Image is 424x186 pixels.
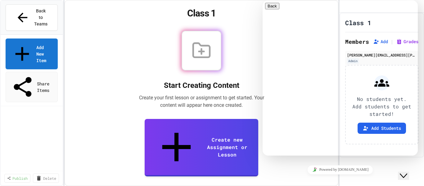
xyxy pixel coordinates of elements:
h1: Class 1 [72,8,331,19]
a: Add New Item [6,39,58,69]
a: Delete [33,174,59,183]
a: Publish [4,174,30,183]
a: Create new Assignment or Lesson [145,119,258,176]
a: Share Items [6,72,58,102]
iframe: chat widget [263,163,418,177]
h2: Start Creating Content [132,80,271,90]
iframe: chat widget [263,0,418,156]
button: Back to Teams [6,4,58,31]
span: Back to Teams [34,8,48,27]
p: Create your first lesson or assignment to get started. Your content will appear here once created. [132,94,271,109]
iframe: chat widget [398,161,418,180]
